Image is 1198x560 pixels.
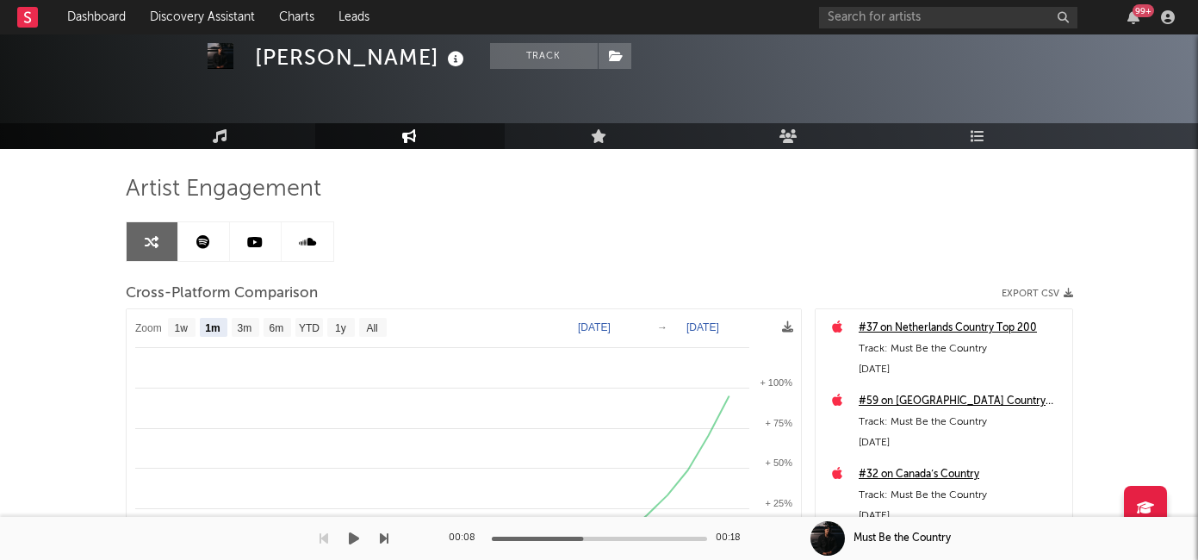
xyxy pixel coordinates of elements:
[859,506,1064,526] div: [DATE]
[298,322,319,334] text: YTD
[126,179,321,200] span: Artist Engagement
[760,377,792,388] text: + 100%
[859,485,1064,506] div: Track: Must Be the Country
[859,432,1064,453] div: [DATE]
[126,283,318,304] span: Cross-Platform Comparison
[1127,10,1139,24] button: 99+
[174,322,188,334] text: 1w
[686,321,719,333] text: [DATE]
[657,321,667,333] text: →
[716,528,750,549] div: 00:18
[1133,4,1154,17] div: 99 +
[859,318,1064,339] a: #37 on Netherlands Country Top 200
[859,391,1064,412] a: #59 on [GEOGRAPHIC_DATA] Country Top 200
[449,528,483,549] div: 00:08
[765,457,792,468] text: + 50%
[237,322,251,334] text: 3m
[366,322,377,334] text: All
[859,359,1064,380] div: [DATE]
[1002,289,1073,299] button: Export CSV
[765,498,792,508] text: + 25%
[335,322,346,334] text: 1y
[578,321,611,333] text: [DATE]
[853,531,951,546] div: Must Be the Country
[205,322,220,334] text: 1m
[490,43,598,69] button: Track
[859,339,1064,359] div: Track: Must Be the Country
[135,322,162,334] text: Zoom
[255,43,469,72] div: [PERSON_NAME]
[269,322,283,334] text: 6m
[765,418,792,428] text: + 75%
[819,7,1077,28] input: Search for artists
[859,464,1064,485] a: #32 on Canada’s Country
[859,412,1064,432] div: Track: Must Be the Country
